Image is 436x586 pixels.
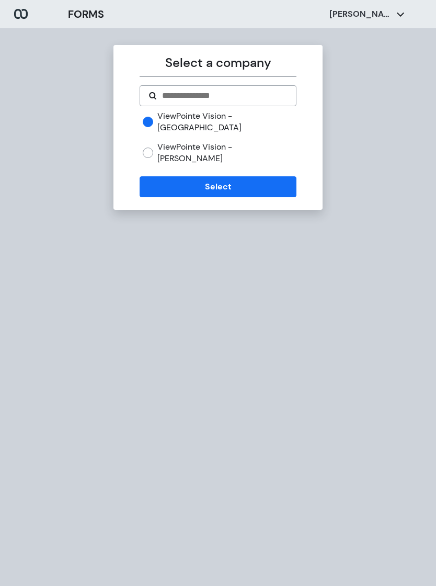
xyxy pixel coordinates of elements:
button: Select [140,176,296,197]
h3: FORMS [68,6,104,22]
p: Select a company [140,53,296,72]
label: ViewPointe Vision - [GEOGRAPHIC_DATA] [157,110,296,133]
p: [PERSON_NAME] [329,8,392,20]
input: Search [161,89,287,102]
label: ViewPointe Vision - [PERSON_NAME] [157,141,296,164]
